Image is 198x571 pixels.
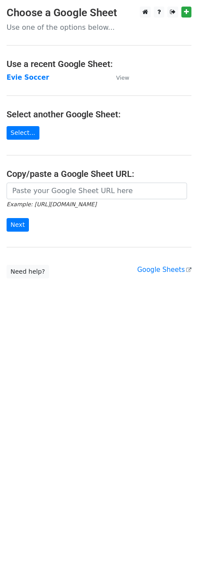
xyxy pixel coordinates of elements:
[7,265,49,278] a: Need help?
[7,201,96,208] small: Example: [URL][DOMAIN_NAME]
[7,74,49,81] a: Evie Soccer
[7,59,191,69] h4: Use a recent Google Sheet:
[116,74,129,81] small: View
[7,218,29,232] input: Next
[7,126,39,140] a: Select...
[7,183,187,199] input: Paste your Google Sheet URL here
[107,74,129,81] a: View
[7,23,191,32] p: Use one of the options below...
[7,7,191,19] h3: Choose a Google Sheet
[7,109,191,120] h4: Select another Google Sheet:
[7,169,191,179] h4: Copy/paste a Google Sheet URL:
[137,266,191,274] a: Google Sheets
